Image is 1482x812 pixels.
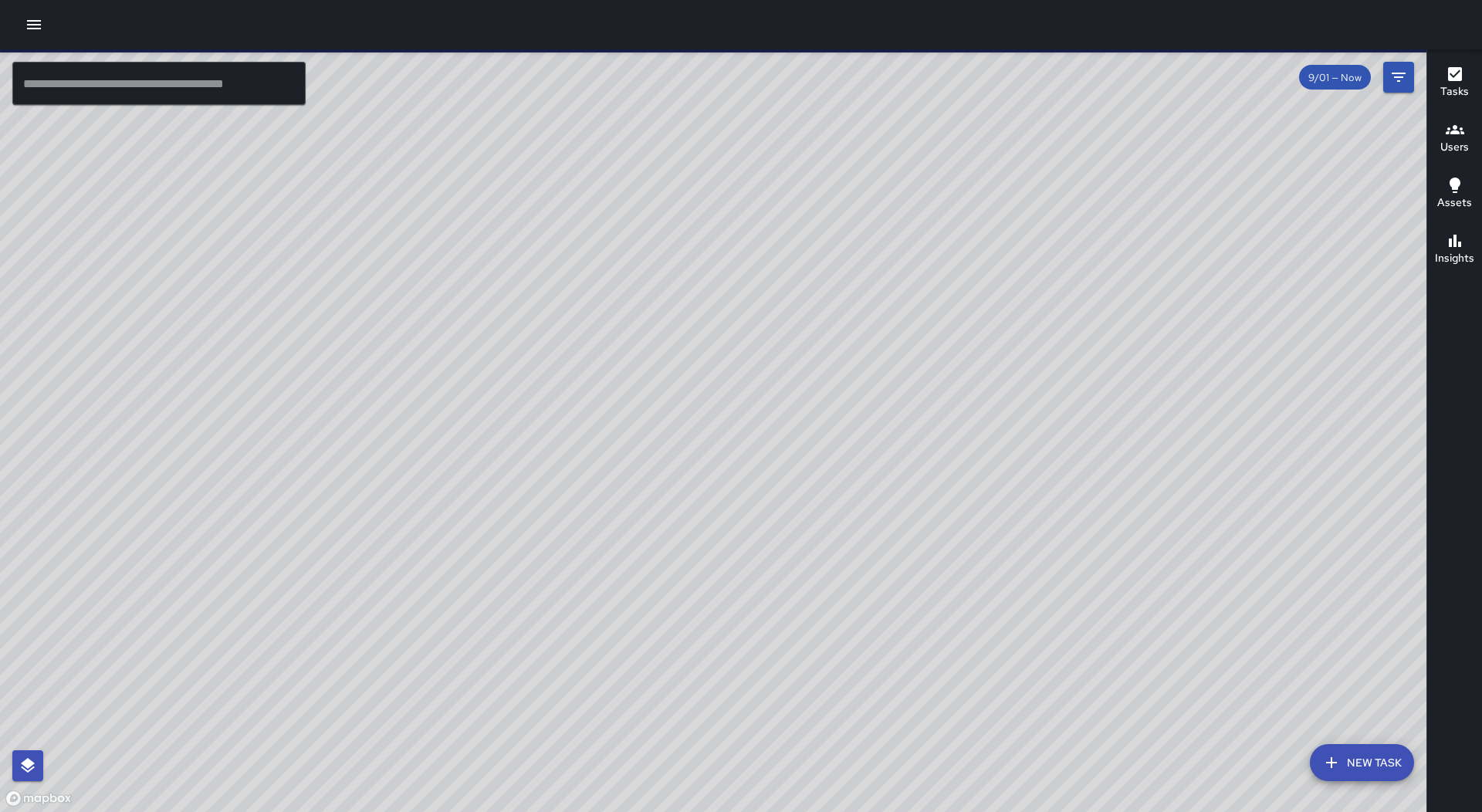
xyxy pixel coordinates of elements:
[1310,744,1414,781] button: New Task
[1437,195,1472,211] h6: Assets
[1427,111,1482,167] button: Users
[1440,139,1469,156] h6: Users
[1435,250,1474,267] h6: Insights
[1427,56,1482,111] button: Tasks
[1427,222,1482,278] button: Insights
[1383,62,1414,93] button: Filters
[1440,83,1469,100] h6: Tasks
[1427,167,1482,222] button: Assets
[1299,71,1371,84] span: 9/01 — Now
